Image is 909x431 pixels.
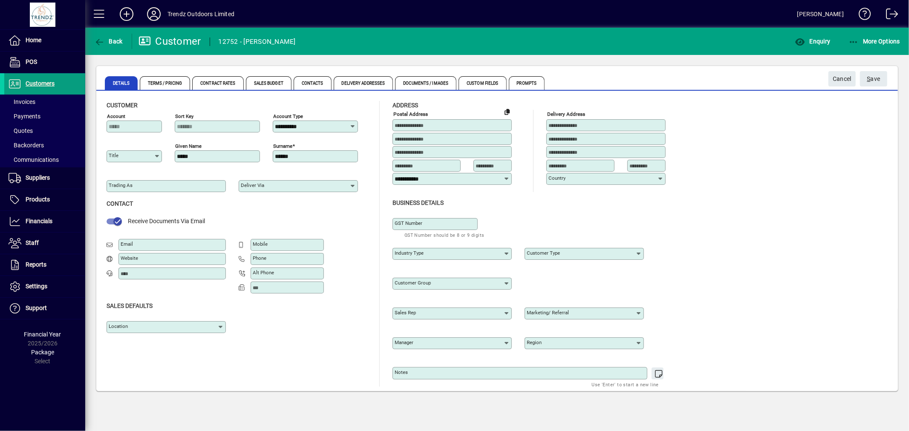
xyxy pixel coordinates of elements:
span: Suppliers [26,174,50,181]
span: Receive Documents Via Email [128,218,205,224]
a: Logout [880,2,898,29]
mat-label: GST Number [395,220,422,226]
a: Communications [4,152,85,167]
span: Prompts [509,76,545,90]
a: Home [4,30,85,51]
mat-label: Sort key [175,113,193,119]
span: Quotes [9,127,33,134]
mat-label: Customer group [395,280,431,286]
div: Customer [139,34,201,48]
span: Staff [26,239,39,246]
a: Staff [4,233,85,254]
a: Suppliers [4,167,85,189]
app-page-header-button: Back [85,34,132,49]
mat-label: Website [121,255,138,261]
span: Enquiry [795,38,830,45]
span: Home [26,37,41,43]
a: Support [4,298,85,319]
span: Customers [26,80,55,87]
mat-label: Surname [273,143,292,149]
mat-label: Customer type [527,250,560,256]
span: Business details [392,199,444,206]
span: Settings [26,283,47,290]
span: Communications [9,156,59,163]
span: Financial Year [24,331,61,338]
a: Quotes [4,124,85,138]
a: Reports [4,254,85,276]
span: Reports [26,261,46,268]
span: More Options [848,38,900,45]
button: Save [860,71,887,86]
mat-label: Sales rep [395,310,416,316]
span: Support [26,305,47,311]
mat-label: Industry type [395,250,424,256]
button: Profile [140,6,167,22]
span: Payments [9,113,40,120]
mat-label: Alt Phone [253,270,274,276]
mat-hint: Use 'Enter' to start a new line [592,379,659,389]
button: Cancel [828,71,856,86]
mat-label: Country [548,175,566,181]
span: ave [867,72,880,86]
span: Documents / Images [395,76,456,90]
mat-label: Given name [175,143,202,149]
button: Add [113,6,140,22]
a: Products [4,189,85,210]
span: Sales defaults [107,302,153,309]
span: Delivery Addresses [334,76,393,90]
a: Invoices [4,95,85,109]
a: Backorders [4,138,85,152]
span: Cancel [833,72,851,86]
div: Trendz Outdoors Limited [167,7,234,21]
a: POS [4,52,85,73]
span: Contact [107,200,133,207]
span: Financials [26,218,52,224]
mat-label: Notes [395,369,408,375]
mat-label: Account [107,113,125,119]
button: More Options [846,34,903,49]
span: Details [105,76,138,90]
div: [PERSON_NAME] [797,7,844,21]
mat-label: Email [121,241,133,247]
span: S [867,75,871,82]
span: Back [94,38,123,45]
mat-label: Title [109,152,118,158]
span: Custom Fields [459,76,506,90]
span: Package [31,349,54,356]
a: Knowledge Base [852,2,871,29]
span: Sales Budget [246,76,291,90]
mat-label: Location [109,323,128,329]
button: Copy to Delivery address [500,105,514,118]
span: Contacts [294,76,332,90]
span: Terms / Pricing [140,76,190,90]
span: POS [26,58,37,65]
mat-label: Region [527,339,542,345]
mat-label: Mobile [253,241,268,247]
span: Customer [107,102,138,109]
span: Address [392,102,418,109]
button: Enquiry [793,34,832,49]
mat-label: Manager [395,339,413,345]
span: Products [26,196,50,203]
span: Contract Rates [192,76,243,90]
mat-label: Phone [253,255,266,261]
mat-label: Trading as [109,182,133,188]
button: Back [92,34,125,49]
span: Invoices [9,98,35,105]
span: Backorders [9,142,44,149]
mat-label: Account Type [273,113,303,119]
div: 12752 - [PERSON_NAME] [219,35,296,49]
mat-label: Marketing/ Referral [527,310,569,316]
a: Financials [4,211,85,232]
mat-label: Deliver via [241,182,264,188]
a: Settings [4,276,85,297]
a: Payments [4,109,85,124]
mat-hint: GST Number should be 8 or 9 digits [404,230,485,240]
